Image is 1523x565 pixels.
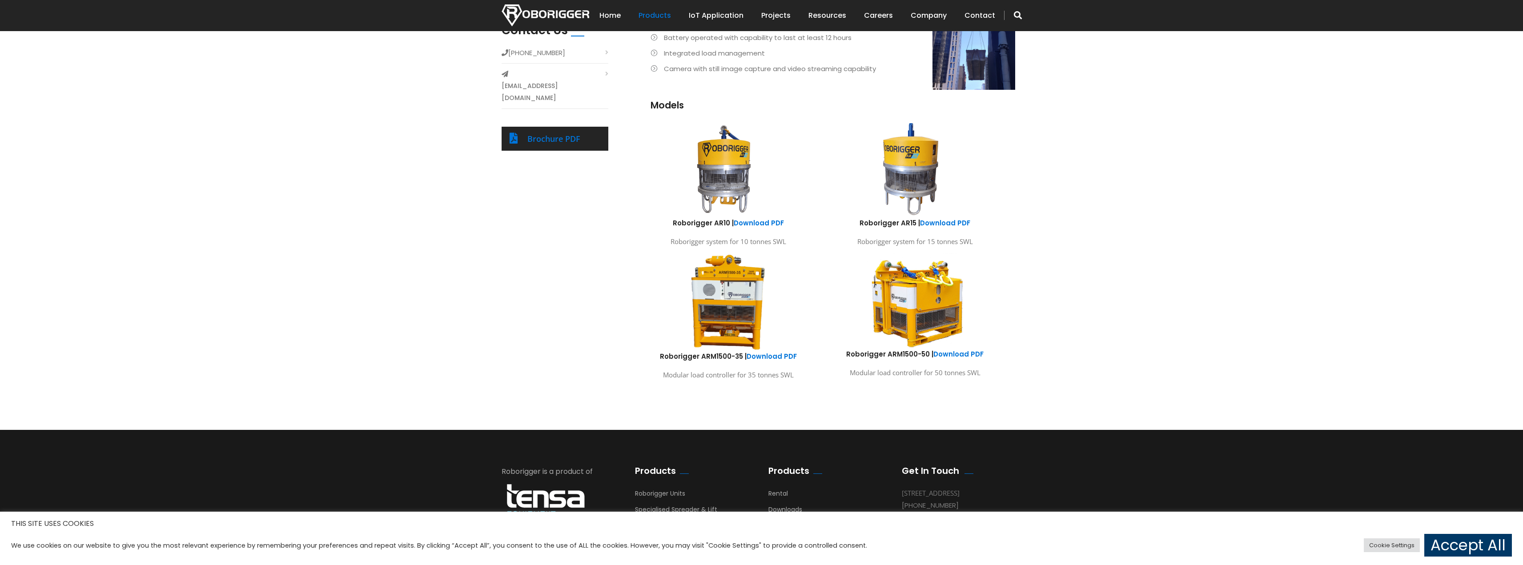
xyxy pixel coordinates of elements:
h2: Products [635,465,676,476]
div: [PHONE_NUMBER] [902,499,1009,511]
a: Downloads [768,505,802,518]
h3: Models [651,99,1015,112]
a: Projects [761,2,791,29]
a: Home [599,2,621,29]
a: IoT Application [689,2,743,29]
a: Accept All [1424,534,1512,557]
a: Specialised Spreader & Lift Frames [635,505,717,531]
a: Careers [864,2,893,29]
a: Company [911,2,947,29]
li: Battery operated with capability to last at least 12 hours [651,32,1015,44]
h6: Roborigger ARM1500-35 | [642,352,815,361]
h6: Roborigger AR10 | [642,218,815,228]
li: [PHONE_NUMBER] [502,47,608,64]
p: Roborigger system for 10 tonnes SWL [642,236,815,248]
p: Modular load controller for 35 tonnes SWL [642,369,815,381]
a: Cookie Settings [1364,538,1420,552]
img: Nortech [502,4,589,26]
p: Modular load controller for 50 tonnes SWL [828,367,1002,379]
p: Roborigger system for 15 tonnes SWL [828,236,1002,248]
a: Brochure PDF [527,133,580,144]
a: Download PDF [734,218,784,228]
a: Products [639,2,671,29]
a: Download PDF [920,218,970,228]
a: Contact [964,2,995,29]
h6: Roborigger ARM1500-50 | [828,349,1002,359]
a: Rental [768,489,788,502]
a: Download PDF [747,352,797,361]
a: Resources [808,2,846,29]
h2: Get In Touch [902,465,959,476]
div: We use cookies on our website to give you the most relevant experience by remembering your prefer... [11,541,1062,549]
h6: Roborigger AR15 | [828,218,1002,228]
a: Download PDF [933,349,984,359]
a: Roborigger Units [635,489,685,502]
li: Integrated load management [651,47,1015,59]
div: [STREET_ADDRESS] [902,487,1009,499]
h2: Products [768,465,809,476]
h5: THIS SITE USES COOKIES [11,518,1512,529]
h2: Contact Us [502,24,568,37]
a: [EMAIL_ADDRESS][DOMAIN_NAME] [502,80,608,104]
li: Camera with still image capture and video streaming capability [651,63,1015,75]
